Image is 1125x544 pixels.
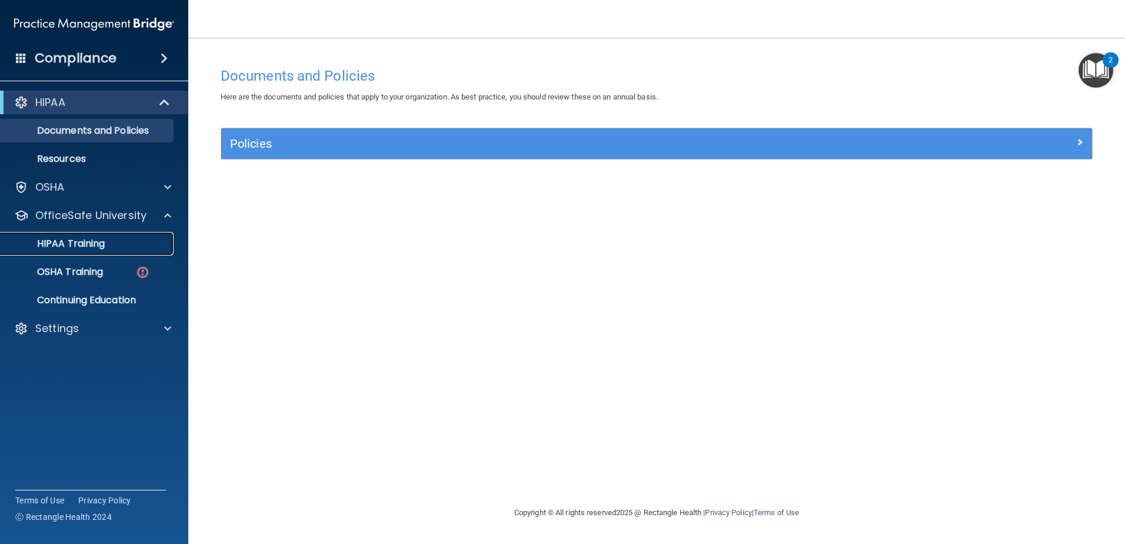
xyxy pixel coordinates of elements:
[14,180,171,194] a: OSHA
[8,266,103,278] p: OSHA Training
[35,180,65,194] p: OSHA
[14,12,174,36] img: PMB logo
[135,265,150,280] img: danger-circle.6113f641.png
[8,125,168,137] p: Documents and Policies
[230,137,866,150] h5: Policies
[35,50,117,67] h4: Compliance
[921,460,1111,507] iframe: Drift Widget Chat Controller
[221,92,658,101] span: Here are the documents and policies that apply to your organization. As best practice, you should...
[221,68,1093,84] h4: Documents and Policies
[705,508,751,517] a: Privacy Policy
[15,511,112,523] span: Ⓒ Rectangle Health 2024
[1079,53,1113,88] button: Open Resource Center, 2 new notifications
[1109,60,1113,75] div: 2
[14,95,171,110] a: HIPAA
[442,494,871,532] div: Copyright © All rights reserved 2025 @ Rectangle Health | |
[15,495,64,506] a: Terms of Use
[230,134,1083,153] a: Policies
[35,95,65,110] p: HIPAA
[35,208,147,223] p: OfficeSafe University
[754,508,799,517] a: Terms of Use
[8,153,168,165] p: Resources
[14,208,171,223] a: OfficeSafe University
[14,321,171,336] a: Settings
[8,238,105,250] p: HIPAA Training
[8,294,168,306] p: Continuing Education
[78,495,131,506] a: Privacy Policy
[35,321,79,336] p: Settings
